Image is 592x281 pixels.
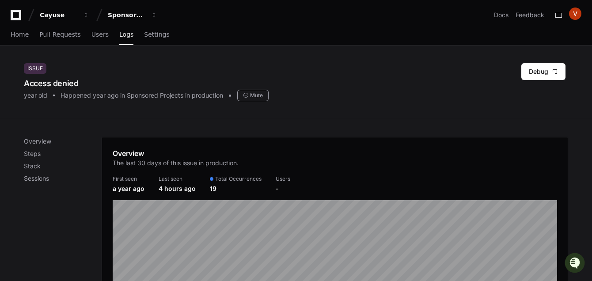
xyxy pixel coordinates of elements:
[9,35,161,49] div: Welcome
[237,90,269,101] div: Mute
[36,7,93,23] button: Cayuse
[569,8,581,20] img: ACg8ocJ-farSUgSlZGdAsRgS-brKbcvipd1IbblTMCU_5CThOWAV8g=s96-c
[11,25,29,45] a: Home
[516,11,544,19] button: Feedback
[91,25,109,45] a: Users
[113,159,239,167] p: The last 30 days of this issue in production.
[24,174,102,183] p: Sessions
[113,175,144,182] div: First seen
[9,9,27,27] img: PlayerZero
[30,66,145,75] div: Start new chat
[119,25,133,45] a: Logs
[113,148,557,173] app-pz-page-link-header: Overview
[144,25,169,45] a: Settings
[11,32,29,37] span: Home
[564,252,588,276] iframe: Open customer support
[40,11,78,19] div: Cayuse
[24,162,102,171] p: Stack
[113,184,144,193] div: a year ago
[159,175,196,182] div: Last seen
[61,91,223,100] div: Happened year ago in Sponsored Projects in production
[104,7,161,23] button: Sponsored Projects (SP4)
[9,66,25,82] img: 1756235613930-3d25f9e4-fa56-45dd-b3ad-e072dfbd1548
[24,137,102,146] p: Overview
[39,32,80,37] span: Pull Requests
[91,32,109,37] span: Users
[494,11,509,19] a: Docs
[215,175,262,182] span: Total Occurrences
[24,149,102,158] p: Steps
[210,184,262,193] div: 19
[150,68,161,79] button: Start new chat
[62,92,107,99] a: Powered byPylon
[24,77,269,90] div: Access denied
[521,63,565,80] button: Debug
[24,91,47,100] div: year old
[88,93,107,99] span: Pylon
[144,32,169,37] span: Settings
[39,25,80,45] a: Pull Requests
[276,175,290,182] div: Users
[119,32,133,37] span: Logs
[30,75,128,82] div: We're offline, but we'll be back soon!
[276,184,290,193] div: -
[113,148,239,159] h1: Overview
[108,11,146,19] div: Sponsored Projects (SP4)
[24,63,46,74] div: Issue
[159,184,196,193] div: 4 hours ago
